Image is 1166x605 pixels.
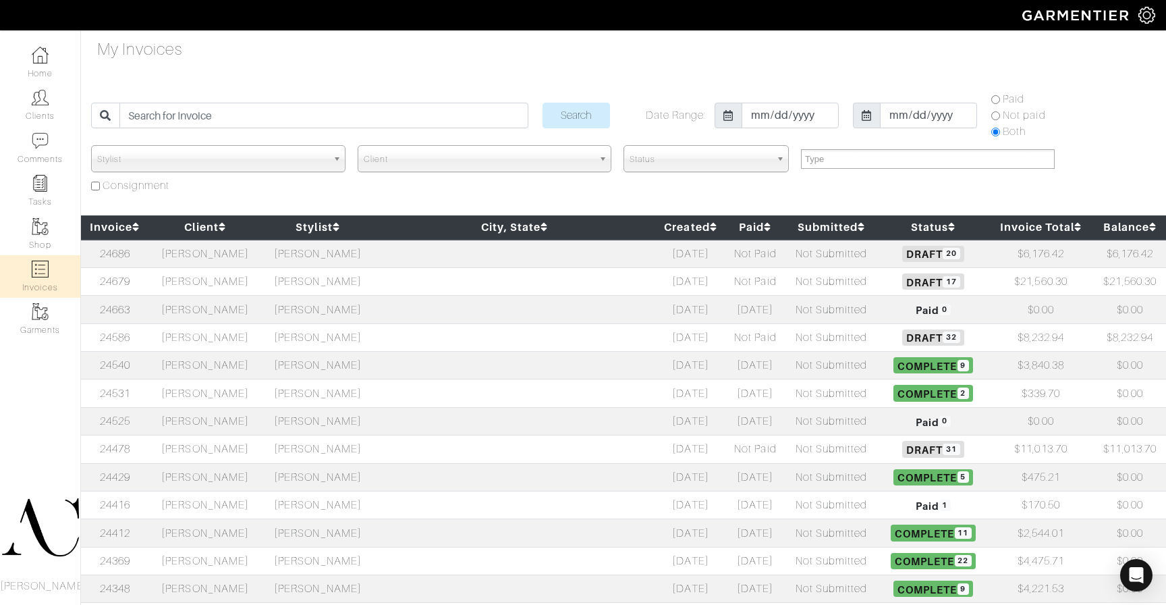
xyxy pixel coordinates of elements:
[912,413,955,429] span: Paid
[785,352,879,379] td: Not Submitted
[296,221,339,234] a: Stylist
[1003,107,1045,124] label: Not paid
[726,267,784,295] td: Not Paid
[1094,267,1166,295] td: $21,560.30
[1094,407,1166,435] td: $0.00
[891,553,976,569] span: Complete
[364,146,594,173] span: Client
[655,240,726,268] td: [DATE]
[262,407,374,435] td: [PERSON_NAME]
[149,436,262,463] td: [PERSON_NAME]
[655,296,726,323] td: [DATE]
[100,248,130,260] a: 24686
[988,575,1094,603] td: $4,221.53
[726,379,784,407] td: [DATE]
[103,178,170,194] label: Consignment
[943,332,960,343] span: 32
[32,218,49,235] img: garments-icon-b7da505a4dc4fd61783c78ac3ca0ef83fa9d6f193b1c9dc38574b1d14d53ca28.png
[988,547,1094,575] td: $4,475.71
[655,267,726,295] td: [DATE]
[262,575,374,603] td: [PERSON_NAME]
[655,519,726,547] td: [DATE]
[100,359,130,371] a: 24540
[1094,240,1166,268] td: $6,176.42
[100,527,130,540] a: 24412
[939,416,951,427] span: 0
[32,47,49,63] img: dashboard-icon-dbcd8f5a0b271acd01030246c82b418ddd0df26cd7fceb0bd07c9910d44c42f6.png
[262,379,374,407] td: [PERSON_NAME]
[785,267,879,295] td: Not Submitted
[957,360,969,371] span: 9
[262,267,374,295] td: [PERSON_NAME]
[664,221,717,234] a: Created
[655,491,726,519] td: [DATE]
[785,240,879,268] td: Not Submitted
[726,491,784,519] td: [DATE]
[902,330,964,346] span: Draft
[149,296,262,323] td: [PERSON_NAME]
[262,352,374,379] td: [PERSON_NAME]
[988,436,1094,463] td: $11,013.70
[630,146,771,173] span: Status
[543,103,610,128] input: Search
[1094,463,1166,491] td: $0.00
[988,267,1094,295] td: $21,560.30
[988,352,1094,379] td: $3,840.38
[939,500,951,511] span: 1
[893,581,972,597] span: Complete
[798,221,866,234] a: Submitted
[912,497,955,513] span: Paid
[943,248,960,259] span: 20
[943,444,960,455] span: 31
[262,323,374,351] td: [PERSON_NAME]
[149,519,262,547] td: [PERSON_NAME]
[149,240,262,268] td: [PERSON_NAME]
[988,323,1094,351] td: $8,232.94
[149,463,262,491] td: [PERSON_NAME]
[912,301,955,317] span: Paid
[726,323,784,351] td: Not Paid
[955,527,972,539] span: 11
[893,469,972,485] span: Complete
[891,525,976,541] span: Complete
[1138,7,1155,24] img: gear-icon-white-bd11855cb880d31180b6d7d6211b90ccbf57a29d726f0c71d8c61bd08dd39cc2.png
[988,240,1094,268] td: $6,176.42
[726,575,784,603] td: [DATE]
[481,221,549,234] a: City, State
[1016,3,1138,27] img: garmentier-logo-header-white-b43fb05a5012e4ada735d5af1a66efaba907eab6374d6393d1fbf88cb4ef424d.png
[90,221,140,234] a: Invoice
[1094,575,1166,603] td: $0.00
[1003,124,1026,140] label: Both
[785,407,879,435] td: Not Submitted
[100,304,130,316] a: 24663
[100,388,130,400] a: 24531
[726,240,784,268] td: Not Paid
[1094,491,1166,519] td: $0.00
[1094,519,1166,547] td: $0.00
[726,463,784,491] td: [DATE]
[1094,352,1166,379] td: $0.00
[957,471,969,483] span: 5
[1003,91,1024,107] label: Paid
[893,385,972,401] span: Complete
[955,555,972,567] span: 22
[943,276,960,288] span: 17
[785,436,879,463] td: Not Submitted
[911,221,955,234] a: Status
[655,547,726,575] td: [DATE]
[726,436,784,463] td: Not Paid
[726,519,784,547] td: [DATE]
[97,146,327,173] span: Stylist
[149,575,262,603] td: [PERSON_NAME]
[726,547,784,575] td: [DATE]
[1000,221,1082,234] a: Invoice Total
[262,296,374,323] td: [PERSON_NAME]
[32,261,49,278] img: orders-icon-0abe47150d42831381b5fb84f609e132dff9fe21cb692f30cb5eec754e2cba89.png
[785,519,879,547] td: Not Submitted
[149,323,262,351] td: [PERSON_NAME]
[726,407,784,435] td: [DATE]
[655,379,726,407] td: [DATE]
[726,296,784,323] td: [DATE]
[646,107,706,124] label: Date Range:
[32,89,49,106] img: clients-icon-6bae9207a08558b7cb47a8932f037763ab4055f8c8b6bfacd5dc20c3e0201464.png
